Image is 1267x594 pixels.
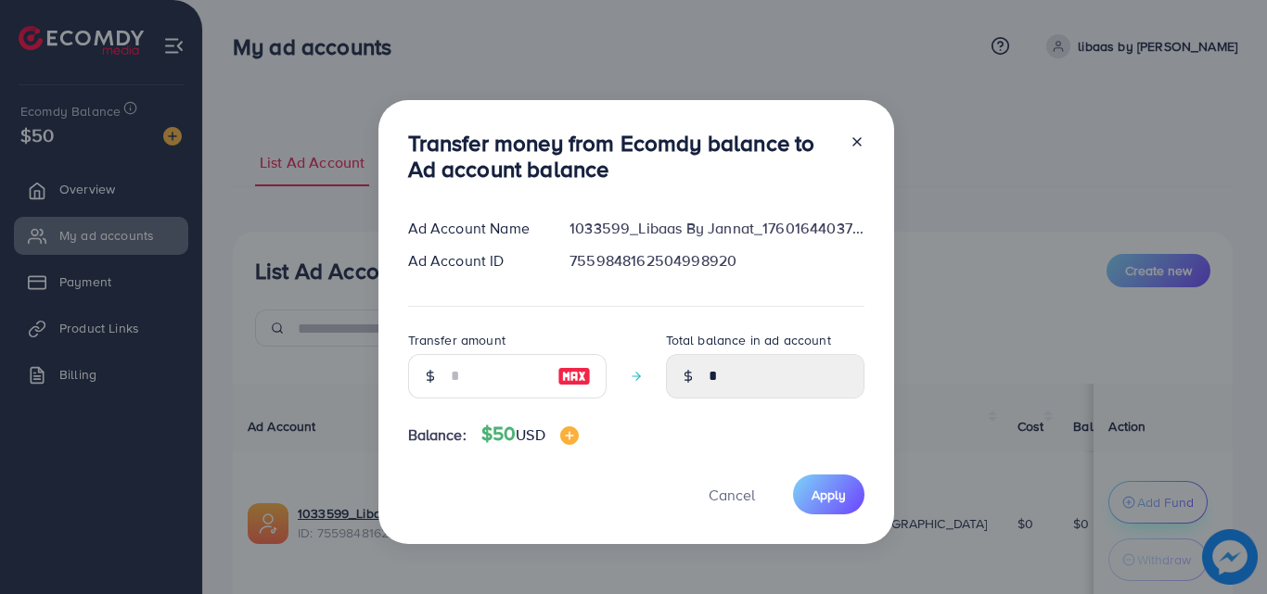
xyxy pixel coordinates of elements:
div: 7559848162504998920 [555,250,878,272]
span: Balance: [408,424,467,446]
img: image [557,365,591,387]
div: Ad Account Name [393,218,556,239]
div: 1033599_Libaas By Jannat_1760164403791 [555,218,878,239]
h4: $50 [481,423,579,446]
label: Transfer amount [408,331,506,349]
div: Ad Account ID [393,250,556,272]
span: USD [516,424,544,445]
h3: Transfer money from Ecomdy balance to Ad account balance [408,130,835,183]
button: Apply [793,474,864,514]
span: Apply [812,486,846,504]
label: Total balance in ad account [666,331,831,349]
button: Cancel [685,474,778,514]
span: Cancel [709,485,755,505]
img: image [560,426,579,445]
